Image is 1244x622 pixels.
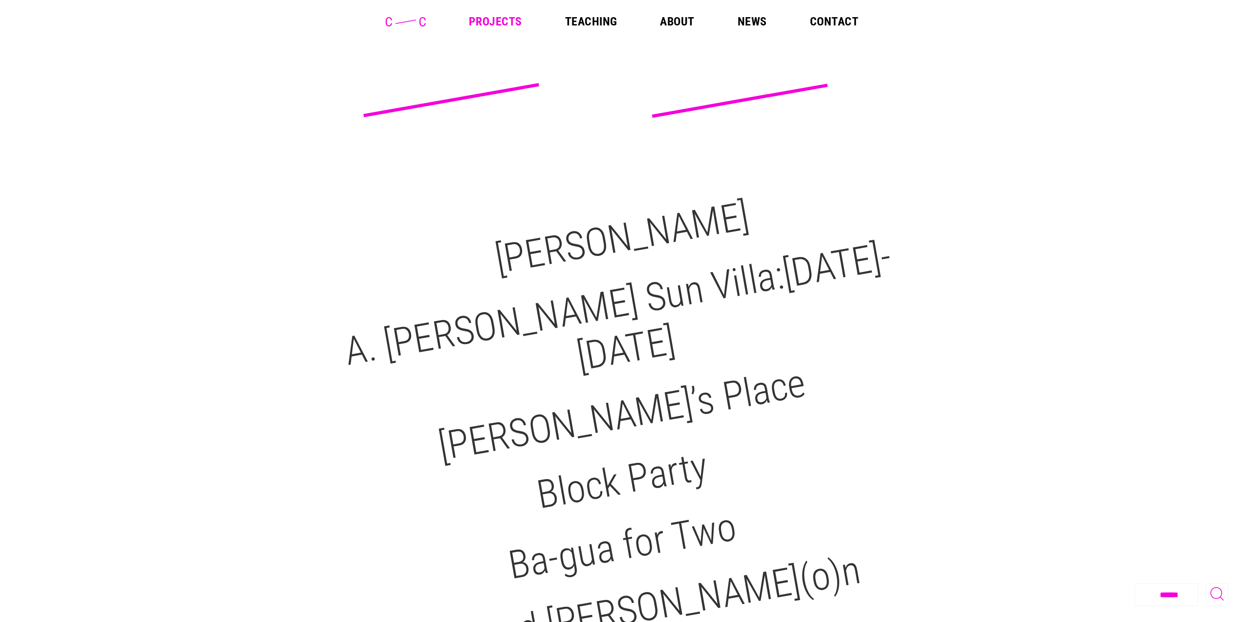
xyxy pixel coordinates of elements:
[469,16,858,27] nav: Main Menu
[810,16,858,27] a: Contact
[435,360,809,470] a: [PERSON_NAME]’s Place
[469,16,522,27] a: Projects
[492,193,752,283] a: [PERSON_NAME]
[1206,583,1228,606] button: Toggle Search
[738,16,767,27] a: News
[505,504,739,589] a: Ba-gua for Two
[534,443,711,518] a: Block Party
[342,233,895,380] a: A. [PERSON_NAME] Sun Villa:[DATE]-[DATE]
[565,16,617,27] a: Teaching
[660,16,694,27] a: About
